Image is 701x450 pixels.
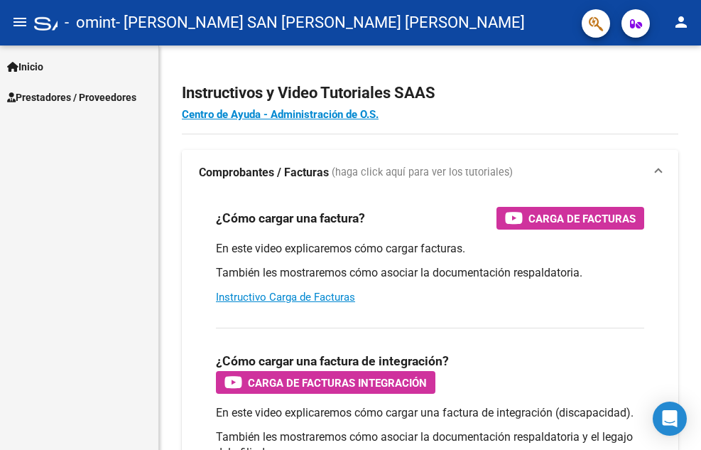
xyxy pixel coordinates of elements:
strong: Comprobantes / Facturas [199,165,329,181]
span: Inicio [7,59,43,75]
button: Carga de Facturas Integración [216,371,435,394]
p: En este video explicaremos cómo cargar una factura de integración (discapacidad). [216,405,644,421]
mat-expansion-panel-header: Comprobantes / Facturas (haga click aquí para ver los tutoriales) [182,150,678,195]
h3: ¿Cómo cargar una factura? [216,208,365,228]
h3: ¿Cómo cargar una factura de integración? [216,351,449,371]
span: - omint [65,7,116,38]
a: Instructivo Carga de Facturas [216,291,355,304]
p: En este video explicaremos cómo cargar facturas. [216,241,644,257]
span: Prestadores / Proveedores [7,90,136,105]
button: Carga de Facturas [496,207,644,230]
mat-icon: menu [11,14,28,31]
a: Centro de Ayuda - Administración de O.S. [182,108,379,121]
span: - [PERSON_NAME] SAN [PERSON_NAME] [PERSON_NAME] [116,7,525,38]
mat-icon: person [673,14,690,31]
span: (haga click aquí para ver los tutoriales) [332,165,513,181]
span: Carga de Facturas [528,210,636,227]
h2: Instructivos y Video Tutoriales SAAS [182,80,678,107]
div: Open Intercom Messenger [653,402,687,436]
span: Carga de Facturas Integración [248,374,427,392]
p: También les mostraremos cómo asociar la documentación respaldatoria. [216,265,644,281]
